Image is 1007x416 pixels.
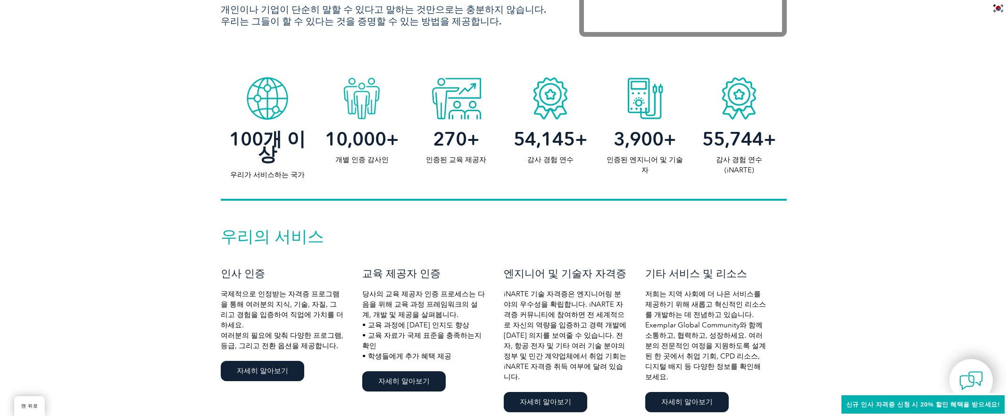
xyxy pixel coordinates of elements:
font: 우리의 서비스 [221,227,324,246]
font: 감사 경험 연수 [716,155,762,164]
font: 자세히 알아보기 [378,377,430,385]
font: 3,900+ [614,128,676,150]
font: 인증된 엔지니어 및 기술자 [607,155,683,174]
font: 55,744+ [702,128,776,150]
font: 여러분의 필요에 맞춰 다양한 프로그램, 등급, 그리고 전환 옵션을 제공합니다. [221,331,343,350]
font: 자세히 알아보기 [661,398,713,406]
font: 자세히 알아보기 [520,398,571,406]
font: 개 이상 [258,128,306,165]
font: 당사의 교육 제공자 인증 프로세스는 다음을 위해 교육 과정 프레임워크의 설계, 개발 및 제공을 살펴봅니다. [362,290,485,319]
font: 54,145+ [514,128,588,150]
font: 우리는 그들이 할 수 있다는 것을 증명할 수 있는 방법을 제공합니다. [221,16,501,27]
font: 저희는 지역 사회에 더 나은 서비스를 제공하기 위해 새롭고 혁신적인 리소스를 개발하는 데 전념하고 있습니다. Exemplar Global Community와 함께 소통하고, ... [645,290,766,381]
font: 교육 제공자 인증 [362,267,441,280]
a: 자세히 알아보기 [362,371,446,392]
font: • 교육 자료가 국제 표준을 충족하는지 확인 [362,331,482,350]
font: 인증된 교육 제공자 [426,155,486,164]
a: 자세히 알아보기 [645,392,729,412]
a: 맨 위로 [14,396,45,416]
font: 감사 경험 연수 [527,155,574,164]
font: 100 [229,128,263,150]
a: 자세히 알아보기 [221,361,304,381]
font: 개별 인증 감사인 [335,155,389,164]
font: • 학생들에게 추가 혜택 제공 [362,352,451,360]
font: 기타 서비스 및 리소스 [645,267,747,280]
img: en [992,4,1004,13]
font: 270+ [433,128,480,150]
font: 인사 인증 [221,267,265,280]
font: iNARTE 기술 자격증은 엔지니어링 분야의 우수성을 확립합니다. iNARTE 자격증 커뮤니티에 참여하면 전 세계적으로 자신의 역량을 입증하고 경력 개발에 [DATE] 의지를... [504,290,626,381]
font: 개인이나 기업이 단순히 말할 수 있다고 말하는 것만으로는 충분하지 않습니다. [221,4,546,15]
font: 국제적으로 인정받는 자격증 프로그램을 통해 여러분의 지식, 기술, 자질, 그리고 경험을 입증하여 직업에 가치를 더하세요. [221,290,343,329]
font: 맨 위로 [21,403,38,409]
font: 10,000+ [325,128,399,150]
img: contact-chat.png [959,369,983,392]
font: 자세히 알아보기 [237,367,288,375]
font: • 교육 과정에 [DATE] 인지도 향상 [362,321,469,329]
font: 엔지니어 및 기술자 자격증 [504,267,626,280]
font: 우리가 서비스하는 국가 [230,171,305,179]
font: 신규 인사 자격증 신청 시 20% 할인 혜택을 받으세요! [846,401,1000,408]
font: (iNARTE) [724,166,754,174]
a: 자세히 알아보기 [504,392,587,412]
